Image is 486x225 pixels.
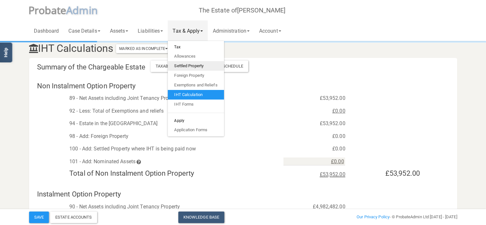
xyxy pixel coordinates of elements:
[168,116,224,125] h6: Apply
[35,3,66,17] span: robate
[168,100,224,109] a: IHT Forms
[168,52,224,61] a: Allowances
[65,93,279,103] div: 89 - Net Assets including Joint Tenancy Property
[28,3,66,17] span: P
[178,212,224,223] a: Knowledge Base
[66,3,98,17] span: A
[64,20,105,41] a: Case Details
[254,20,286,41] a: Account
[168,80,224,90] a: Exemptions and Reliefs
[316,213,462,221] div: - © ProbateAdmin Ltd [DATE] - [DATE]
[279,144,350,154] div: £0.00
[279,132,350,141] div: £0.00
[105,20,133,41] a: Assets
[24,43,389,54] h3: IHT Calculations
[168,20,208,41] a: Tax & Apply
[65,157,279,166] div: 101 - Add: Nominated Assets
[29,20,64,41] a: Dashboard
[168,125,224,135] a: Application Forms
[279,119,350,128] div: £53,952.00
[65,202,279,212] div: 90 - Net Assets including Joint Tenancy Property
[168,71,224,80] a: Foreign Property
[168,43,224,52] h6: Tax
[29,212,49,223] button: Save
[116,44,171,53] button: Marked As Incomplete
[150,60,248,72] div: Taxable Assets and Liabilities Schedule
[208,20,254,41] a: Administration
[65,170,279,177] h4: Total of Non Instalment Option Property
[279,106,350,116] div: £0.00
[65,106,279,116] div: 92 - Less: Total of Exemptions and reliefs
[279,202,350,212] div: £4,982,482.00
[168,90,224,100] a: IHT Calculation
[65,144,279,154] div: 100 - Add: Settled Property where IHT is being paid now
[65,119,279,128] div: 94 - Estate in the [GEOGRAPHIC_DATA]
[357,214,390,219] a: Our Privacy Policy
[73,3,97,17] span: dmin
[279,93,350,103] div: £53,952.00
[37,190,310,198] h4: Instalment Option Property
[133,20,168,41] a: Liabilities
[65,132,279,141] div: 98 - Add: Foreign Property
[279,170,350,179] div: £53,952.00
[32,63,318,72] h4: Summary of the Chargeable Estate
[168,61,224,71] a: Settled Property
[50,212,97,223] div: Estate Accounts
[37,82,310,90] h4: Non Instalment Option Property
[353,170,424,177] h4: £53,952.00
